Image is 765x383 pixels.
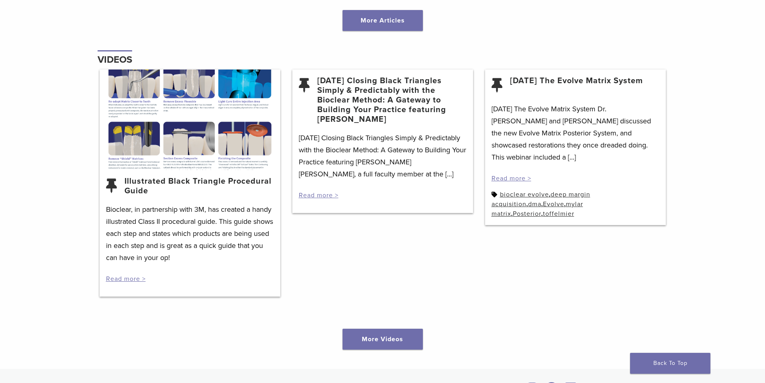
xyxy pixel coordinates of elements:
[528,200,541,208] a: dma
[510,76,643,95] a: [DATE] The Evolve Matrix System
[317,76,467,124] a: [DATE] Closing Black Triangles Simply & Predictably with the Bioclear Method: A Gateway to Buildi...
[543,210,574,218] a: toffelmier
[106,203,274,264] p: Bioclear, in partnership with 3M, has created a handy illustrated Class II procedural guide. This...
[492,190,659,219] div: , , , , , ,
[513,210,541,218] a: Posterior
[630,353,710,374] a: Back To Top
[500,190,549,199] a: bioclear evolve
[299,191,339,199] a: Read more >
[492,190,590,208] a: deep margin acquisition
[343,10,423,31] a: More Articles
[106,275,146,283] a: Read more >
[492,200,583,218] a: mylar matrix
[98,50,132,70] h4: Videos
[343,329,423,350] a: More Videos
[492,174,531,182] a: Read more >
[124,176,274,196] a: Illustrated Black Triangle Procedural Guide
[492,103,659,163] p: [DATE] The Evolve Matrix System Dr. [PERSON_NAME] and [PERSON_NAME] discussed the new Evolve Matr...
[543,200,564,208] a: Evolve
[299,132,467,180] p: [DATE] Closing Black Triangles Simply & Predictably with the Bioclear Method: A Gateway to Buildi...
